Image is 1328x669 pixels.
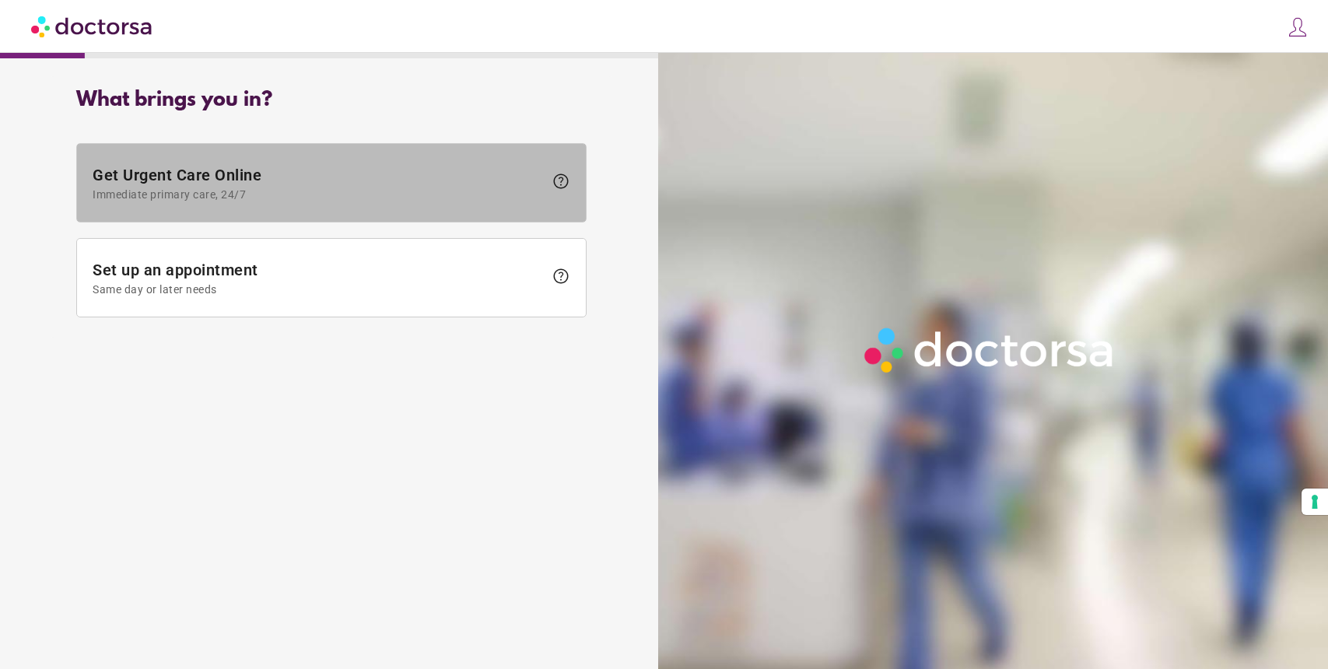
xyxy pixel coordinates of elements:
span: Get Urgent Care Online [93,166,544,201]
span: help [552,267,570,285]
span: Same day or later needs [93,283,544,296]
span: Immediate primary care, 24/7 [93,188,544,201]
img: icons8-customer-100.png [1287,16,1309,38]
span: Set up an appointment [93,261,544,296]
button: Your consent preferences for tracking technologies [1302,489,1328,515]
img: Logo-Doctorsa-trans-White-partial-flat.png [857,320,1123,380]
div: What brings you in? [76,89,587,112]
img: Doctorsa.com [31,9,154,44]
span: help [552,172,570,191]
